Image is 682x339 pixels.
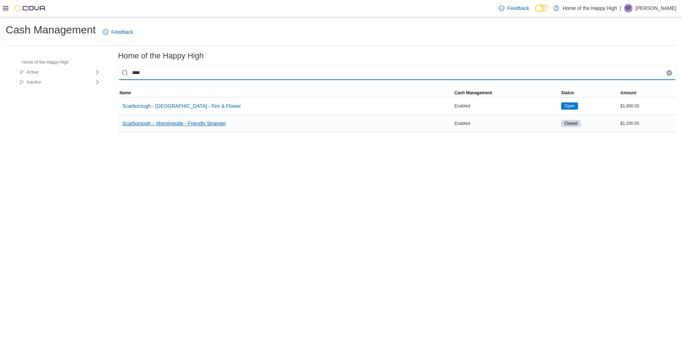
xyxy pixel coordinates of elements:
span: Scarborough – Morningside - Friendly Stranger [122,120,226,127]
span: Active [27,69,38,75]
p: Home of the Happy High [563,4,617,12]
span: Feedback [507,5,529,12]
button: Active [17,68,41,76]
input: This is a search bar. As you type, the results lower in the page will automatically filter. [118,66,676,80]
span: SF [626,4,631,12]
span: Status [561,90,574,96]
button: Home of the Happy High [12,58,71,67]
div: $1,200.00 [619,119,676,128]
p: | [620,4,621,12]
span: Open [561,102,578,110]
button: Cash Management [453,89,559,97]
span: Open [564,103,575,109]
span: Closed [564,120,578,127]
p: [PERSON_NAME] [635,4,676,12]
button: Amount [619,89,676,97]
button: Inactive [17,78,44,86]
span: Cash Management [454,90,492,96]
div: Enabled [453,119,559,128]
span: Feedback [111,28,133,36]
button: Scarborough - [GEOGRAPHIC_DATA] - Fire & Flower [119,99,244,113]
input: Dark Mode [535,5,550,12]
div: Samuel Fitsum [624,4,633,12]
h3: Home of the Happy High [118,52,204,60]
span: Amount [620,90,636,96]
div: $1,800.00 [619,102,676,110]
span: Inactive [27,79,41,85]
button: Clear input [666,70,672,76]
span: Name [119,90,131,96]
img: Cova [14,5,46,12]
h1: Cash Management [6,23,96,37]
a: Feedback [100,25,136,39]
span: Scarborough - [GEOGRAPHIC_DATA] - Fire & Flower [122,102,241,110]
button: Name [118,89,453,97]
span: Home of the Happy High [22,59,69,65]
div: Enabled [453,102,559,110]
button: Status [560,89,619,97]
button: Scarborough – Morningside - Friendly Stranger [119,116,229,131]
a: Feedback [496,1,532,15]
span: Closed [561,120,581,127]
